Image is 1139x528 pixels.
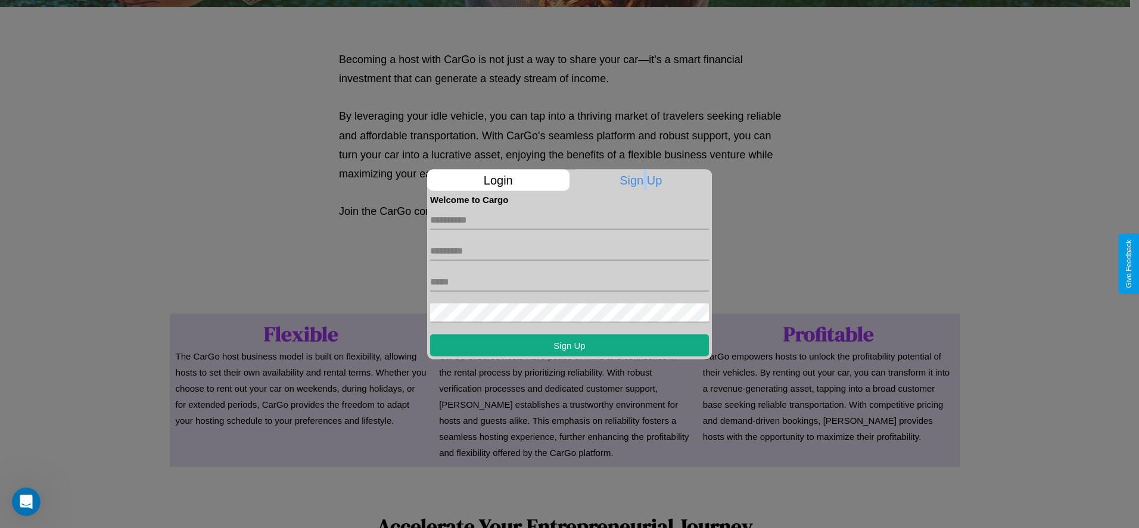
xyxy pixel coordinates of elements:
div: Give Feedback [1125,240,1133,288]
p: Login [427,169,569,190]
h4: Welcome to Cargo [430,194,709,204]
iframe: Intercom live chat [12,488,41,516]
button: Sign Up [430,334,709,356]
p: Sign Up [570,169,712,190]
